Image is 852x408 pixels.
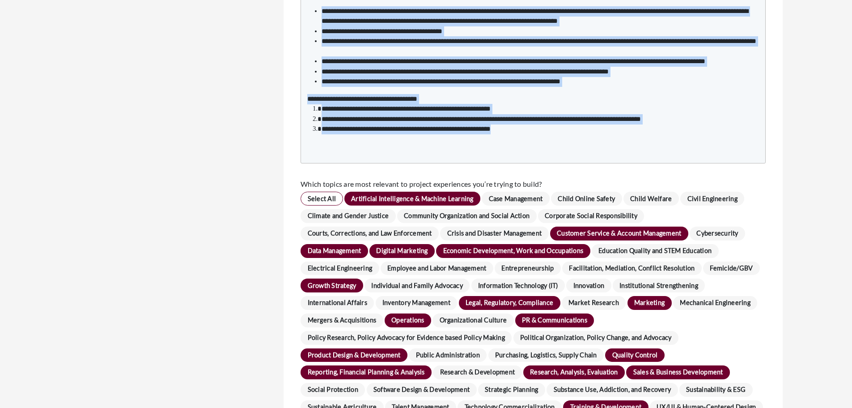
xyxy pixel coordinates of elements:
span: Operations [385,314,431,327]
span: Corporate Social Responsibility [538,209,644,223]
span: Strategic Planning [478,383,545,397]
span: Cybersecurity [690,227,745,241]
span: Artificial Intelligence & Machine Learning [344,192,480,206]
span: Quality Control [605,348,665,362]
span: Case Management [482,192,550,206]
span: Courts, Corrections, and Law Enforcement [301,227,439,241]
span: Product Design & Development [301,348,407,362]
span: Innovation [566,279,611,292]
span: Software Design & Development [367,383,477,397]
span: Select All [301,192,343,206]
span: Individual and Family Advocacy [365,279,470,292]
span: Research & Development [433,365,521,379]
h4: Which topics are most relevant to project experiences you’re trying to build? [301,180,766,188]
span: Sustainability & ESG [679,383,753,397]
span: Facilitation, Mediation, Conflict Resolution [562,262,702,275]
span: Policy Research, Policy Advocacy for Evidence based Policy Making [301,331,512,345]
span: Research, Analysis, Evaluation [523,365,625,379]
span: Growth Strategy [301,279,363,292]
span: Mergers & Acquisitions [301,314,383,327]
span: Legal, Regulatory, Compliance [459,296,560,310]
span: Substance Use, Addiction, and Recovery [547,383,678,397]
span: PR & Communications [515,314,594,327]
span: Child Welfare [623,192,679,206]
span: Digital Marketing [369,244,435,258]
span: Inventory Management [376,296,458,310]
span: Sales & Business Development [626,365,730,379]
span: Information Technology (IT) [471,279,565,292]
span: Electrical Engineering [301,262,379,275]
span: Customer Service & Account Management [550,227,688,241]
span: International Affairs [301,296,374,310]
span: Civil Engineering [680,192,744,206]
span: Economic Development, Work and Occupations [436,244,590,258]
span: Social Protection [301,383,365,397]
span: Mechanical Engineering [673,296,757,310]
span: Education Quality and STEM Education [592,244,719,258]
span: Political Organization, Policy Change, and Advocacy [513,331,679,345]
span: Child Online Safety [551,192,622,206]
span: Organizational Culture [432,314,513,327]
span: Institutional Strengthening [613,279,705,292]
span: Data Management [301,244,368,258]
span: Climate and Gender Justice [301,209,395,223]
span: Public Administration [409,348,487,362]
span: Entrepreneurship [495,262,561,275]
span: Crisis and Disaster Management [440,227,548,241]
span: Marketing [627,296,672,310]
span: Community Organization and Social Action [397,209,537,223]
span: Reporting, Financial Planning & Analysis [301,365,432,379]
span: Femicide/GBV [703,262,760,275]
span: Market Research [562,296,626,310]
span: Purchasing, Logistics, Supply Chain [488,348,604,362]
span: Employee and Labor Management [381,262,493,275]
